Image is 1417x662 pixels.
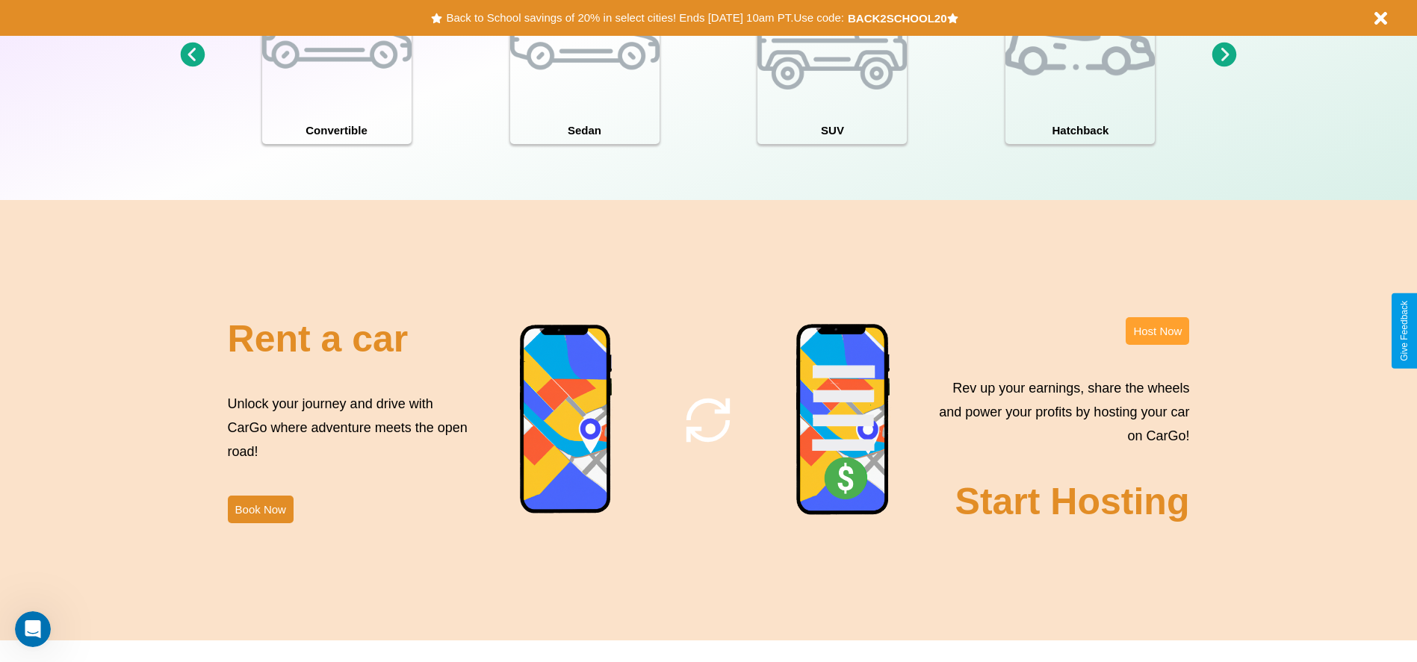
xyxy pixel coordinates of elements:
div: Give Feedback [1399,301,1410,361]
h4: Sedan [510,116,660,144]
h2: Rent a car [228,317,409,360]
b: BACK2SCHOOL20 [848,12,947,25]
h4: Convertible [262,116,412,144]
iframe: Intercom live chat [15,611,51,647]
h4: SUV [757,116,907,144]
button: Host Now [1126,317,1189,345]
button: Book Now [228,496,294,523]
img: phone [519,324,613,516]
p: Unlock your journey and drive with CarGo where adventure meets the open road! [228,392,473,464]
h4: Hatchback [1005,116,1155,144]
img: phone [796,323,891,517]
p: Rev up your earnings, share the wheels and power your profits by hosting your car on CarGo! [930,376,1189,449]
button: Back to School savings of 20% in select cities! Ends [DATE] 10am PT.Use code: [442,7,847,28]
h2: Start Hosting [955,480,1190,523]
